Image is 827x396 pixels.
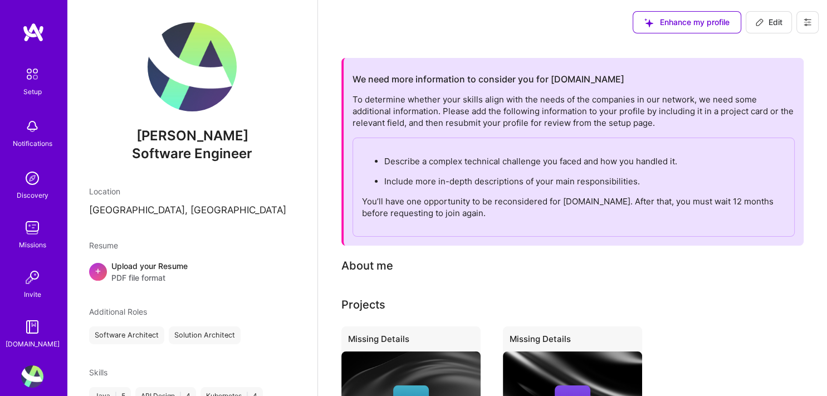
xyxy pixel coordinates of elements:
img: discovery [21,167,43,189]
img: bell [21,115,43,138]
span: + [95,265,101,276]
div: +Upload your ResumePDF file format [89,260,295,283]
div: Missing Details [341,326,481,356]
span: Edit [755,17,782,28]
div: To determine whether your skills align with the needs of the companies in our network, we need so... [353,94,795,237]
i: icon SuggestedTeams [644,18,653,27]
span: Software Engineer [132,145,252,162]
span: PDF file format [111,272,188,283]
button: Edit [746,11,792,33]
div: Software Architect [89,326,164,344]
span: Additional Roles [89,307,147,316]
div: Location [89,185,295,197]
div: Solution Architect [169,326,241,344]
div: About me [341,257,393,274]
p: You’ll have one opportunity to be reconsidered for [DOMAIN_NAME]. After that, you must wait 12 mo... [362,195,785,219]
div: Missions [19,239,46,251]
div: Setup [23,86,42,97]
div: Invite [24,289,41,300]
img: Invite [21,266,43,289]
img: User Avatar [148,22,237,111]
img: User Avatar [21,365,43,388]
span: Resume [89,241,118,250]
h2: We need more information to consider you for [DOMAIN_NAME] [353,74,624,85]
div: Missing Details [503,326,642,356]
a: User Avatar [18,365,46,388]
div: Discovery [17,189,48,201]
div: Upload your Resume [111,260,188,283]
p: Include more in-depth descriptions of your main responsibilities. [384,175,785,187]
span: Enhance my profile [644,17,730,28]
p: [GEOGRAPHIC_DATA], [GEOGRAPHIC_DATA] [89,204,295,217]
button: Enhance my profile [633,11,741,33]
img: guide book [21,316,43,338]
img: teamwork [21,217,43,239]
div: Projects [341,296,385,313]
p: Describe a complex technical challenge you faced and how you handled it. [384,155,785,167]
div: Notifications [13,138,52,149]
div: [DOMAIN_NAME] [6,338,60,350]
img: logo [22,22,45,42]
img: setup [21,62,44,86]
span: Skills [89,368,107,377]
span: [PERSON_NAME] [89,128,295,144]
